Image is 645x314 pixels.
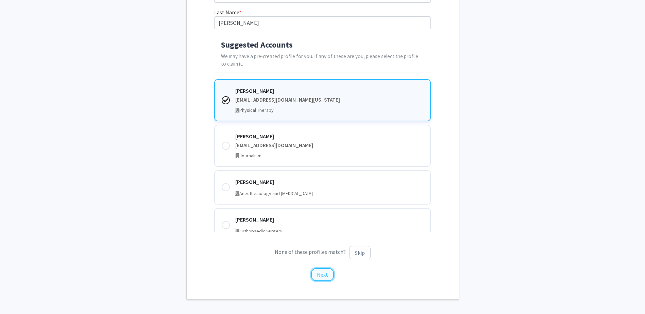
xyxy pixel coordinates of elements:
[235,87,423,95] div: [PERSON_NAME]
[214,246,431,259] p: None of these profiles match?
[5,283,29,309] iframe: Chat
[214,9,239,16] span: Last Name
[235,96,423,104] div: [EMAIL_ADDRESS][DOMAIN_NAME][US_STATE]
[239,153,261,159] span: Journalism
[349,246,371,259] button: Skip
[311,268,334,281] button: Next
[235,132,423,140] div: [PERSON_NAME]
[235,178,423,186] div: [PERSON_NAME]
[221,40,424,50] h4: Suggested Accounts
[239,107,274,113] span: Physical Therapy
[239,228,283,234] span: Orthopaedic Surgery
[235,215,423,224] div: [PERSON_NAME]
[235,142,423,150] div: [EMAIL_ADDRESS][DOMAIN_NAME]
[221,53,424,68] p: We may have a pre-created profile for you. If any of these are you, please select the profile to ...
[239,190,313,196] span: Anesthesiology and [MEDICAL_DATA]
